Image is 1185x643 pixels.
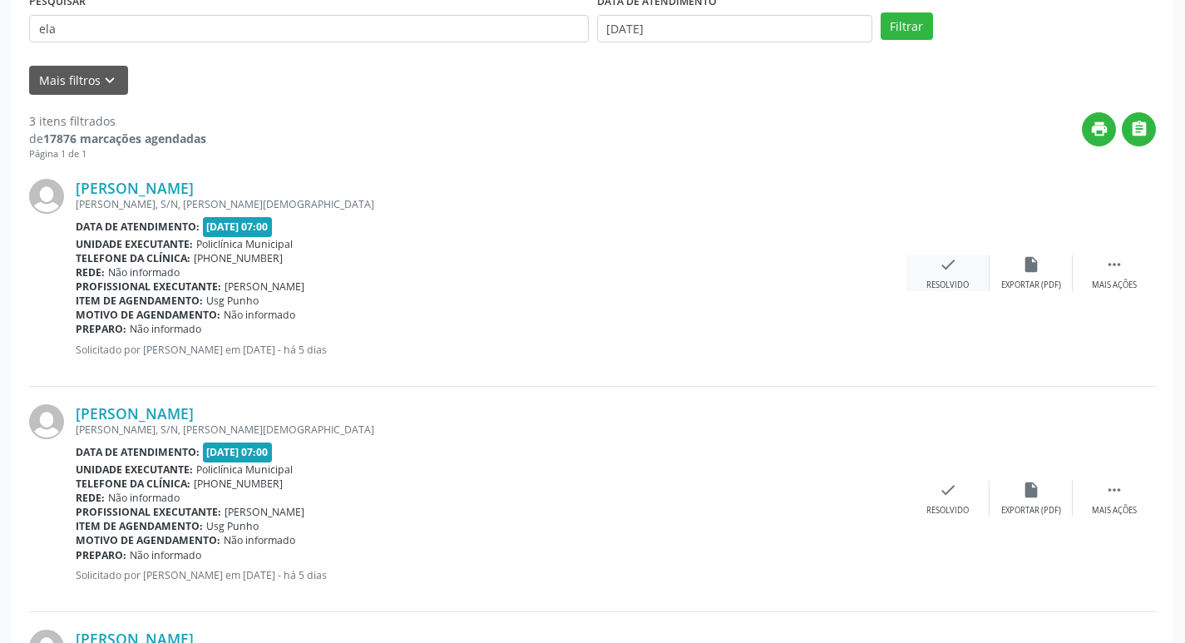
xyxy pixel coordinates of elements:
[225,279,304,294] span: [PERSON_NAME]
[76,197,906,211] div: [PERSON_NAME], S/N, [PERSON_NAME][DEMOGRAPHIC_DATA]
[76,477,190,491] b: Telefone da clínica:
[1092,505,1137,517] div: Mais ações
[29,66,128,95] button: Mais filtroskeyboard_arrow_down
[224,308,295,322] span: Não informado
[203,217,273,236] span: [DATE] 07:00
[1090,120,1108,138] i: print
[108,491,180,505] span: Não informado
[1092,279,1137,291] div: Mais ações
[76,505,221,519] b: Profissional executante:
[101,72,119,90] i: keyboard_arrow_down
[1001,279,1061,291] div: Exportar (PDF)
[76,179,194,197] a: [PERSON_NAME]
[43,131,206,146] strong: 17876 marcações agendadas
[881,12,933,41] button: Filtrar
[1122,112,1156,146] button: 
[76,322,126,336] b: Preparo:
[1105,255,1123,274] i: 
[1022,481,1040,499] i: insert_drive_file
[939,481,957,499] i: check
[29,130,206,147] div: de
[1105,481,1123,499] i: 
[597,15,872,43] input: Selecione um intervalo
[29,147,206,161] div: Página 1 de 1
[224,533,295,547] span: Não informado
[1130,120,1148,138] i: 
[76,343,906,357] p: Solicitado por [PERSON_NAME] em [DATE] - há 5 dias
[76,220,200,234] b: Data de atendimento:
[76,568,906,582] p: Solicitado por [PERSON_NAME] em [DATE] - há 5 dias
[1022,255,1040,274] i: insert_drive_file
[76,308,220,322] b: Motivo de agendamento:
[76,462,193,477] b: Unidade executante:
[76,237,193,251] b: Unidade executante:
[130,322,201,336] span: Não informado
[194,251,283,265] span: [PHONE_NUMBER]
[926,505,969,517] div: Resolvido
[76,251,190,265] b: Telefone da clínica:
[76,533,220,547] b: Motivo de agendamento:
[225,505,304,519] span: [PERSON_NAME]
[108,265,180,279] span: Não informado
[76,445,200,459] b: Data de atendimento:
[76,279,221,294] b: Profissional executante:
[194,477,283,491] span: [PHONE_NUMBER]
[206,294,259,308] span: Usg Punho
[1001,505,1061,517] div: Exportar (PDF)
[29,15,589,43] input: Nome, CNS
[196,462,293,477] span: Policlínica Municipal
[76,519,203,533] b: Item de agendamento:
[926,279,969,291] div: Resolvido
[1082,112,1116,146] button: print
[76,294,203,308] b: Item de agendamento:
[76,423,906,437] div: [PERSON_NAME], S/N, [PERSON_NAME][DEMOGRAPHIC_DATA]
[76,548,126,562] b: Preparo:
[206,519,259,533] span: Usg Punho
[203,443,273,462] span: [DATE] 07:00
[76,491,105,505] b: Rede:
[76,404,194,423] a: [PERSON_NAME]
[29,179,64,214] img: img
[29,112,206,130] div: 3 itens filtrados
[29,404,64,439] img: img
[76,265,105,279] b: Rede:
[196,237,293,251] span: Policlínica Municipal
[130,548,201,562] span: Não informado
[939,255,957,274] i: check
